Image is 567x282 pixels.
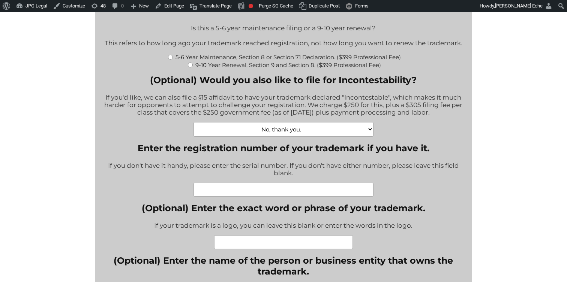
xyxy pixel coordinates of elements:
[142,217,425,235] div: If your trademark is a logo, you can leave this blank or enter the words in the logo.
[101,19,466,53] div: Is this a 5-6 year maintenance filing or a 9-10 year renewal? This refers to how long ago your tr...
[101,255,466,277] label: (Optional) Enter the name of the person or business entity that owns the trademark.
[195,61,381,69] label: 9-10 Year Renewal, Section 9 and Section 8. ($399 Professional Fee)
[101,89,466,122] div: If you'd like, we can also file a §15 affidavit to have your trademark declared "Incontestable", ...
[142,203,425,213] label: (Optional) Enter the exact word or phrase of your trademark.
[101,143,466,154] label: Enter the registration number of your trademark if you have it.
[101,157,466,183] div: If you don't have it handy, please enter the serial number. If you don't have either number, plea...
[101,75,466,85] label: (Optional) Would you also like to file for Incontestability?
[495,3,543,9] span: [PERSON_NAME] Eche
[249,4,253,8] div: Focus keyphrase not set
[175,54,401,61] label: 5-6 Year Maintenance, Section 8 or Section 71 Declaration. ($399 Professional Fee)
